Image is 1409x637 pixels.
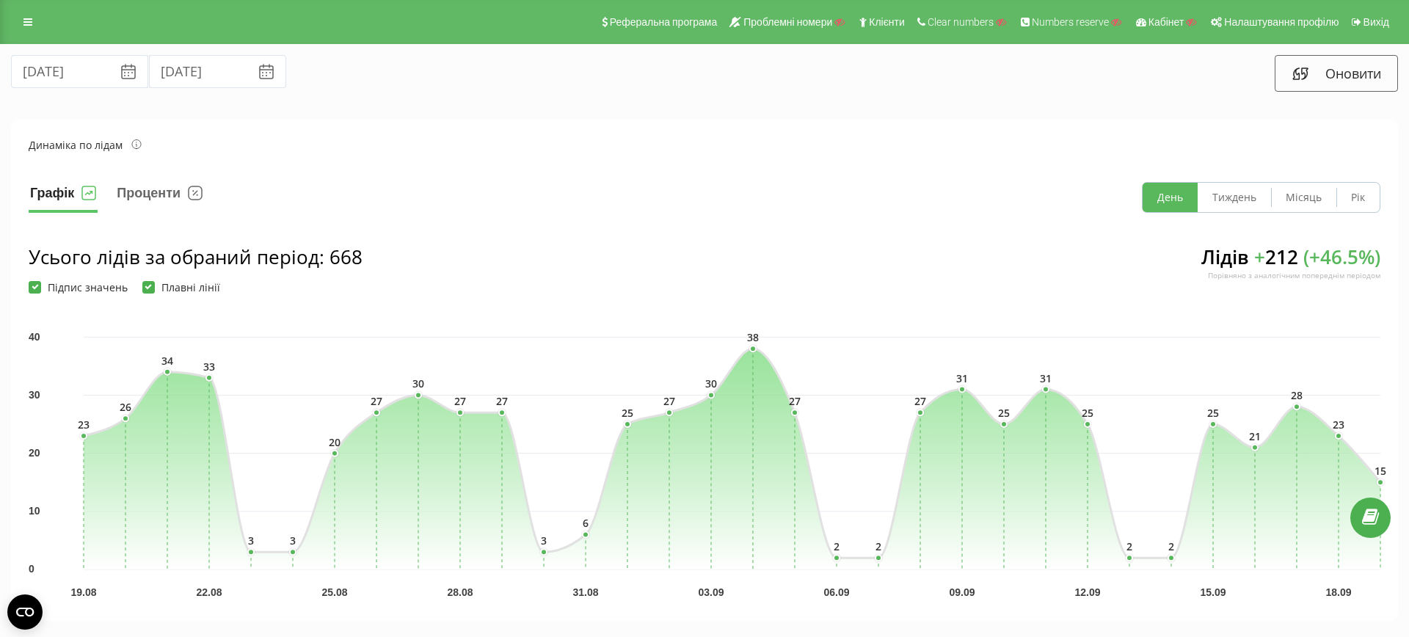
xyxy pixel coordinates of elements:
text: 30 [705,376,717,390]
text: 27 [663,394,675,408]
text: 06.09 [823,586,849,598]
span: Клієнти [869,16,905,28]
span: Вихід [1364,16,1389,28]
text: 25 [622,406,633,420]
text: 10 [29,505,40,517]
text: 2 [1168,539,1174,553]
text: 40 [29,331,40,343]
text: 21 [1249,429,1261,443]
text: 19.08 [70,586,96,598]
text: 25 [1082,406,1093,420]
button: Тиждень [1198,183,1271,212]
text: 15.09 [1200,586,1226,598]
text: 3 [248,534,254,547]
text: 3 [290,534,296,547]
span: ( + 46.5 %) [1303,244,1380,270]
text: 33 [203,360,215,374]
div: Динаміка по лідам [29,137,142,153]
text: 2 [1126,539,1132,553]
text: 31.08 [572,586,598,598]
text: 20 [329,435,341,449]
button: Проценти [115,182,204,213]
text: 28.08 [447,586,473,598]
button: Місяць [1271,183,1336,212]
text: 23 [1333,418,1344,432]
text: 20 [29,447,40,459]
text: 30 [412,376,424,390]
button: Графік [29,182,98,213]
text: 2 [834,539,840,553]
text: 22.08 [196,586,222,598]
label: Плавні лінії [142,281,220,294]
span: + [1254,244,1265,270]
text: 2 [875,539,881,553]
text: 15 [1375,464,1386,478]
text: 27 [454,394,466,408]
button: Open CMP widget [7,594,43,630]
div: Усього лідів за обраний період : 668 [29,244,363,270]
text: 12.09 [1074,586,1100,598]
text: 38 [747,330,759,344]
text: 0 [29,563,34,575]
span: Numbers reserve [1032,16,1109,28]
button: Оновити [1275,55,1398,92]
text: 25 [998,406,1010,420]
text: 23 [78,418,90,432]
text: 27 [789,394,801,408]
div: Порівняно з аналогічним попереднім періодом [1201,270,1380,280]
span: Кабінет [1148,16,1184,28]
text: 26 [120,400,131,414]
text: 27 [914,394,926,408]
text: 27 [496,394,508,408]
button: Рік [1336,183,1380,212]
text: 03.09 [698,586,724,598]
span: Реферальна програма [610,16,718,28]
div: Лідів 212 [1201,244,1380,294]
text: 6 [583,516,589,530]
text: 25.08 [321,586,347,598]
text: 18.09 [1325,586,1351,598]
button: День [1143,183,1198,212]
span: Clear numbers [928,16,994,28]
text: 34 [161,354,173,368]
label: Підпис значень [29,281,128,294]
span: Налаштування профілю [1224,16,1339,28]
text: 3 [541,534,547,547]
text: 09.09 [949,586,975,598]
text: 25 [1207,406,1219,420]
span: Проблемні номери [743,16,832,28]
text: 30 [29,389,40,401]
